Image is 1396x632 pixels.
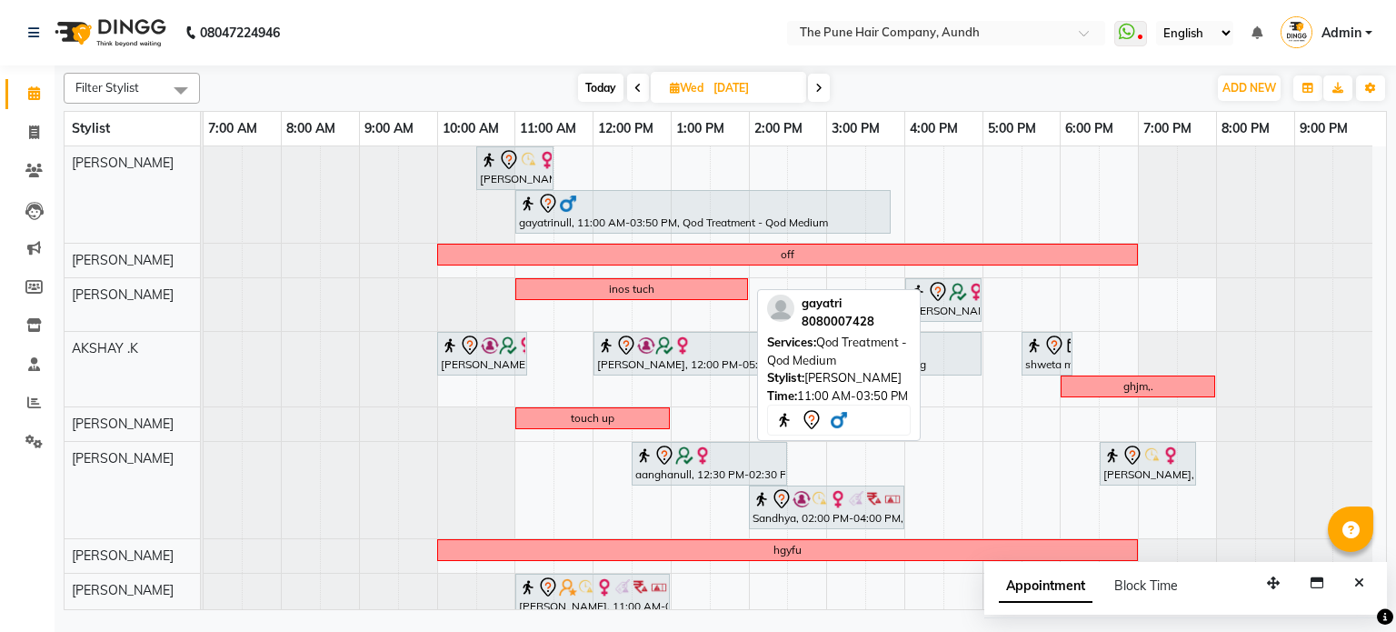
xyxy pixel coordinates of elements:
div: [PERSON_NAME], 10:30 AM-11:30 AM, Cut [DEMOGRAPHIC_DATA] ( Top Stylist ) [478,149,552,187]
div: hgyfu [773,542,802,558]
span: Time: [767,388,797,403]
span: Appointment [999,570,1092,603]
a: 2:00 PM [750,115,807,142]
a: 10:00 AM [438,115,504,142]
a: 7:00 PM [1139,115,1196,142]
div: [PERSON_NAME], 10:00 AM-11:10 AM, Cut [DEMOGRAPHIC_DATA] (Expert) [439,335,525,373]
a: 11:00 AM [515,115,581,142]
a: 3:00 PM [827,115,884,142]
span: [PERSON_NAME] [72,286,174,303]
div: shweta mule, 05:30 PM-06:10 PM, Cut [DEMOGRAPHIC_DATA] (Expert) [1023,335,1071,373]
div: inos tuch [609,281,654,297]
b: 08047224946 [200,7,280,58]
span: [PERSON_NAME] [72,450,174,466]
span: Today [578,74,623,102]
a: 9:00 PM [1295,115,1352,142]
a: 1:00 PM [672,115,729,142]
div: aanghanull, 12:30 PM-02:30 PM, Hair Spa Hydrating & Purifying (Care) - Hair Spa Medium [633,445,785,483]
a: 12:00 PM [593,115,658,142]
div: 11:00 AM-03:50 PM [767,387,911,406]
a: 4:00 PM [905,115,962,142]
span: [PERSON_NAME] [72,252,174,268]
span: [PERSON_NAME] [72,547,174,564]
div: off [781,246,794,263]
a: 7:00 AM [204,115,262,142]
a: 9:00 AM [360,115,418,142]
div: touch up [571,410,614,426]
button: ADD NEW [1218,75,1281,101]
span: [PERSON_NAME] [72,582,174,598]
span: Stylist [72,120,110,136]
span: [PERSON_NAME] [72,416,174,432]
span: Services: [767,335,816,349]
span: Block Time [1114,577,1178,594]
div: [PERSON_NAME], 11:00 AM-01:00 PM, 3 ten x Long [517,577,668,615]
a: 6:00 PM [1061,115,1118,142]
span: Qod Treatment - Qod Medium [767,335,907,367]
img: Admin [1281,16,1312,48]
div: [PERSON_NAME], 06:30 PM-07:45 PM, Cut [DEMOGRAPHIC_DATA] (Master stylist) [1102,445,1194,483]
span: Filter Stylist [75,80,139,95]
input: 2025-09-03 [708,75,799,102]
div: [PERSON_NAME], 12:00 PM-05:00 PM, Qod Treatment - Qod Long [595,335,980,373]
div: [PERSON_NAME] a, 04:00 PM-05:00 PM, Hair wash & blow dry -medium [907,281,980,319]
iframe: chat widget [1320,559,1378,614]
span: Admin [1321,24,1361,43]
span: [PERSON_NAME] [72,155,174,171]
a: 8:00 AM [282,115,340,142]
span: gayatri [802,296,842,310]
a: 8:00 PM [1217,115,1274,142]
img: profile [767,295,794,322]
span: ADD NEW [1222,81,1276,95]
img: logo [46,7,171,58]
a: 5:00 PM [983,115,1041,142]
div: 8080007428 [802,313,874,331]
div: ghjm,. [1123,378,1153,395]
div: Sandhya, 02:00 PM-04:00 PM, Hair Color [PERSON_NAME] Touchup 4 Inch [751,488,902,527]
span: Stylist: [767,370,804,385]
div: [PERSON_NAME] [767,369,911,387]
span: Wed [665,81,708,95]
div: gayatrinull, 11:00 AM-03:50 PM, Qod Treatment - Qod Medium [517,193,889,231]
span: AKSHAY .K [72,340,138,356]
